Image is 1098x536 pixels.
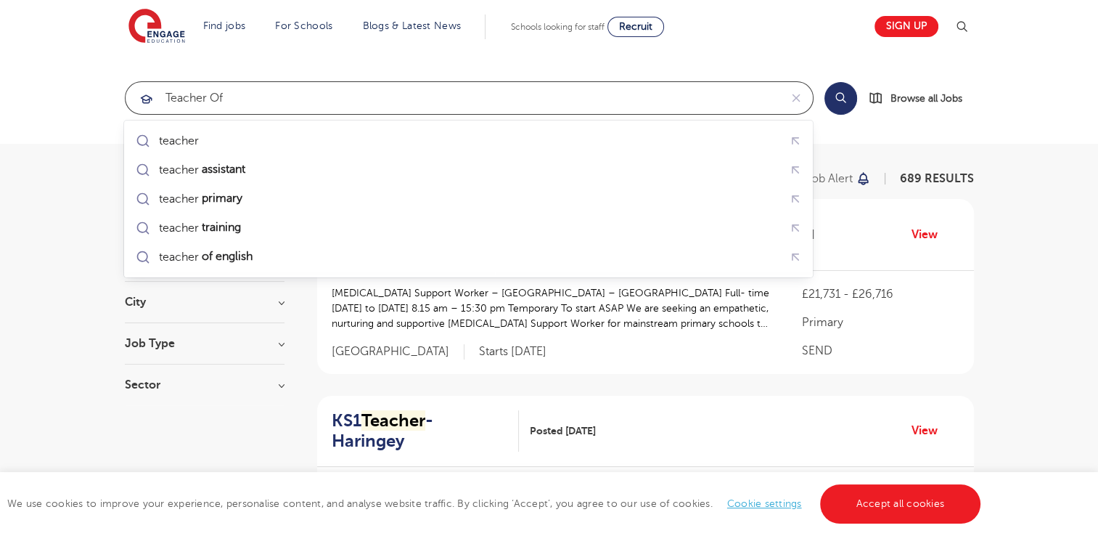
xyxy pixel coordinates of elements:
p: Starts [DATE] [479,344,546,360]
a: Cookie settings [727,498,802,509]
mark: assistant [199,161,247,178]
input: Submit [126,82,779,114]
p: £21,731 - £26,716 [802,285,959,303]
div: teacher [159,134,199,148]
ul: Submit [130,126,807,272]
span: Schools looking for staff [511,22,605,32]
h3: City [125,296,284,308]
h3: Sector [125,379,284,391]
a: Find jobs [203,20,246,31]
a: Accept all cookies [820,484,981,524]
button: Fill query with "teacher training" [784,216,807,239]
div: Submit [125,81,814,115]
a: Browse all Jobs [869,90,974,107]
div: teacher [159,192,244,206]
a: Recruit [607,17,664,37]
a: View [911,225,949,244]
a: Sign up [874,16,938,37]
a: For Schools [275,20,332,31]
h2: KS1 - Haringey [332,410,507,452]
mark: primary [199,190,244,207]
mark: of english [199,248,254,265]
a: View [911,421,949,440]
div: teacher [159,250,254,264]
a: Blogs & Latest News [363,20,462,31]
span: Posted [DATE] [530,423,596,439]
span: Browse all Jobs [890,90,962,107]
button: Search [824,82,857,115]
div: teacher [159,221,242,235]
button: Fill query with "teacher" [784,129,807,152]
button: Save job alert [778,173,872,184]
button: Fill query with "teacher assistant" [784,158,807,181]
p: [MEDICAL_DATA] Support Worker – [GEOGRAPHIC_DATA] – [GEOGRAPHIC_DATA] Full- time [DATE] to [DATE]... [332,285,774,331]
button: Fill query with "teacher of english" [784,245,807,268]
button: Clear [779,82,813,114]
p: Primary [802,314,959,331]
span: [GEOGRAPHIC_DATA] [332,344,464,360]
p: SEND [802,342,959,360]
span: Recruit [619,21,652,32]
mark: training [199,219,242,236]
span: 689 RESULTS [900,172,974,185]
div: teacher [159,163,247,177]
h3: Job Type [125,338,284,349]
img: Engage Education [128,9,185,45]
span: We use cookies to improve your experience, personalise content, and analyse website traffic. By c... [7,498,984,509]
a: KS1Teacher- Haringey [332,410,519,452]
p: Save job alert [778,173,853,184]
button: Fill query with "teacher primary" [784,187,807,210]
mark: Teacher [361,410,425,431]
